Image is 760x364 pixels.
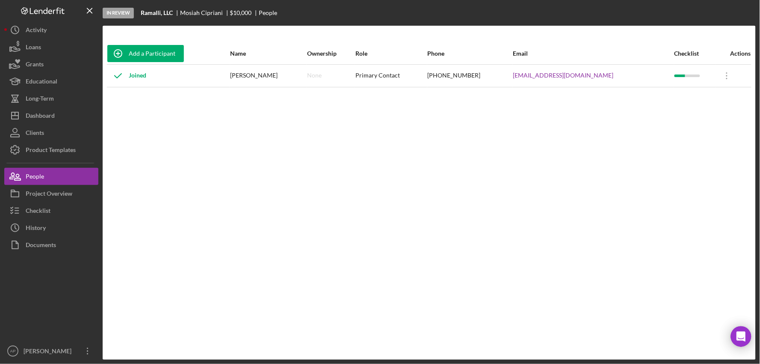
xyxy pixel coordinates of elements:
[4,90,98,107] button: Long-Term
[4,56,98,73] button: Grants
[26,21,47,41] div: Activity
[21,343,77,362] div: [PERSON_NAME]
[26,39,41,58] div: Loans
[26,168,44,187] div: People
[180,9,230,16] div: Mosiah Cipriani
[129,45,175,62] div: Add a Participant
[26,185,72,204] div: Project Overview
[4,124,98,141] button: Clients
[26,56,44,75] div: Grants
[259,9,277,16] div: People
[731,326,751,347] div: Open Intercom Messenger
[231,50,307,57] div: Name
[26,90,54,109] div: Long-Term
[4,185,98,202] button: Project Overview
[26,107,55,126] div: Dashboard
[10,349,16,354] text: AP
[513,72,614,79] a: [EMAIL_ADDRESS][DOMAIN_NAME]
[107,45,184,62] button: Add a Participant
[26,73,57,92] div: Educational
[26,236,56,256] div: Documents
[355,65,427,87] div: Primary Contact
[4,107,98,124] button: Dashboard
[355,50,427,57] div: Role
[4,202,98,219] button: Checklist
[4,73,98,90] button: Educational
[428,50,512,57] div: Phone
[26,124,44,143] div: Clients
[26,219,46,239] div: History
[26,202,50,221] div: Checklist
[4,236,98,254] button: Documents
[141,9,173,16] b: Ramalli, LLC
[4,141,98,158] button: Product Templates
[231,65,307,87] div: [PERSON_NAME]
[26,141,76,161] div: Product Templates
[103,8,134,18] div: In Review
[4,21,98,39] button: Activity
[307,72,322,79] div: None
[513,50,674,57] div: Email
[4,168,98,185] button: People
[107,65,146,87] div: Joined
[4,39,98,56] button: Loans
[428,65,512,87] div: [PHONE_NUMBER]
[230,9,252,16] span: $10,000
[4,343,98,360] button: AP[PERSON_NAME]
[716,50,751,57] div: Actions
[674,50,716,57] div: Checklist
[4,219,98,236] button: History
[307,50,355,57] div: Ownership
